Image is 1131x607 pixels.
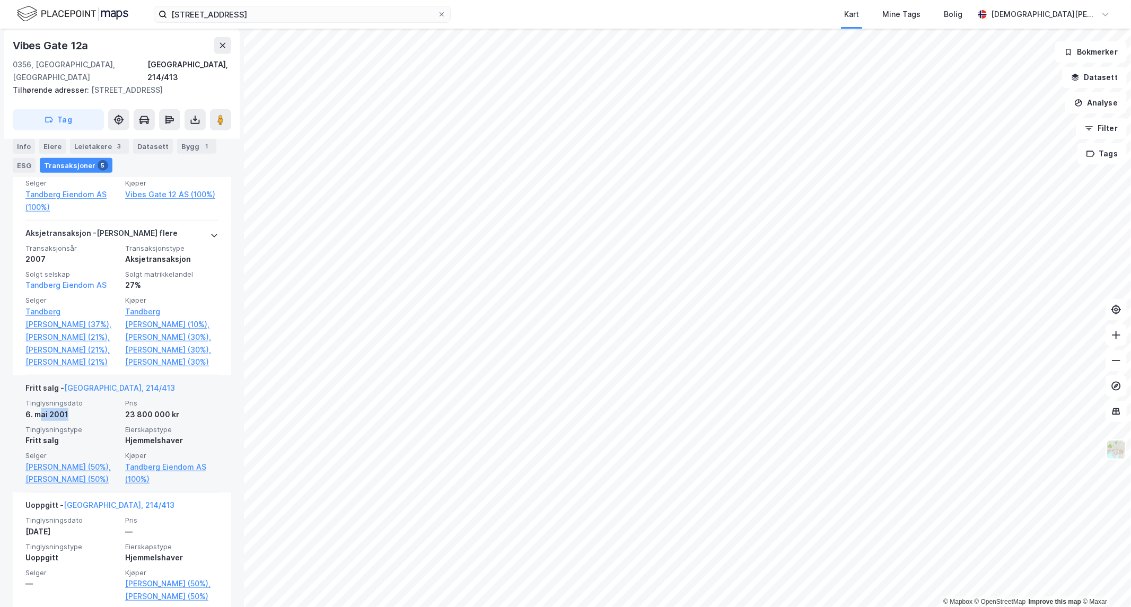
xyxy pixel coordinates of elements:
div: Eiere [39,139,66,154]
a: Tandberg Eiendom AS [25,280,107,289]
div: Aksjetransaksjon [125,253,218,266]
div: 6. mai 2001 [25,408,119,421]
a: [PERSON_NAME] (30%), [125,344,218,356]
div: Hjemmelshaver [125,434,218,447]
a: Vibes Gate 12 AS (100%) [125,188,218,201]
div: Kart [844,8,859,21]
span: Selger [25,179,119,188]
a: [PERSON_NAME] (50%) [125,590,218,603]
span: Tinglysningsdato [25,399,119,408]
span: Solgt matrikkelandel [125,270,218,279]
div: [GEOGRAPHIC_DATA], 214/413 [147,58,231,84]
span: Tinglysningstype [25,542,119,551]
button: Analyse [1065,92,1127,113]
button: Filter [1076,118,1127,139]
a: [PERSON_NAME] (30%) [125,356,218,368]
button: Datasett [1062,67,1127,88]
span: Tinglysningstype [25,425,119,434]
div: 3 [114,141,125,152]
span: Selger [25,568,119,577]
div: 1 [201,141,212,152]
div: ESG [13,158,36,173]
span: Pris [125,516,218,525]
a: Tandberg Eiendom AS (100%) [25,188,119,214]
div: Bygg [177,139,216,154]
a: Tandberg Eiendom AS (100%) [125,461,218,486]
span: Kjøper [125,568,218,577]
input: Søk på adresse, matrikkel, gårdeiere, leietakere eller personer [167,6,437,22]
div: Uoppgitt - [25,499,174,516]
a: [PERSON_NAME] (50%), [125,577,218,590]
span: Selger [25,296,119,305]
div: Mine Tags [882,8,920,21]
div: Transaksjoner [40,158,112,173]
span: Kjøper [125,451,218,460]
a: [PERSON_NAME] (21%), [25,344,119,356]
span: Eierskapstype [125,425,218,434]
span: Eierskapstype [125,542,218,551]
div: [STREET_ADDRESS] [13,84,223,96]
div: [DATE] [25,525,119,538]
a: [PERSON_NAME] (21%), [25,331,119,344]
div: Info [13,139,35,154]
span: Tilhørende adresser: [13,85,91,94]
div: Kontrollprogram for chat [1078,556,1131,607]
div: Vibes Gate 12a [13,37,90,54]
div: [DEMOGRAPHIC_DATA][PERSON_NAME] [991,8,1097,21]
span: Transaksjonstype [125,244,218,253]
a: Improve this map [1029,598,1081,605]
button: Tag [13,109,104,130]
div: Uoppgitt [25,551,119,564]
div: Datasett [133,139,173,154]
a: [PERSON_NAME] (50%) [25,473,119,486]
div: Bolig [944,8,962,21]
img: logo.f888ab2527a4732fd821a326f86c7f29.svg [17,5,128,23]
span: Pris [125,399,218,408]
span: Transaksjonsår [25,244,119,253]
button: Bokmerker [1055,41,1127,63]
a: [GEOGRAPHIC_DATA], 214/413 [64,383,175,392]
button: Tags [1077,143,1127,164]
div: 0356, [GEOGRAPHIC_DATA], [GEOGRAPHIC_DATA] [13,58,147,84]
span: Selger [25,451,119,460]
a: Mapbox [943,598,972,605]
div: Fritt salg [25,434,119,447]
div: — [125,525,218,538]
a: Tandberg [PERSON_NAME] (10%), [125,305,218,331]
a: [PERSON_NAME] (50%), [25,461,119,473]
span: Tinglysningsdato [25,516,119,525]
div: Aksjetransaksjon - [PERSON_NAME] flere [25,227,178,244]
span: Solgt selskap [25,270,119,279]
div: Leietakere [70,139,129,154]
a: [PERSON_NAME] (21%) [25,356,119,368]
iframe: Chat Widget [1078,556,1131,607]
div: — [25,577,119,590]
div: 5 [98,160,108,171]
div: Fritt salg - [25,382,175,399]
img: Z [1106,439,1126,460]
a: [PERSON_NAME] (30%), [125,331,218,344]
div: 23 800 000 kr [125,408,218,421]
div: 27% [125,279,218,292]
a: OpenStreetMap [975,598,1026,605]
span: Kjøper [125,179,218,188]
a: Tandberg [PERSON_NAME] (37%), [25,305,119,331]
span: Kjøper [125,296,218,305]
div: 2007 [25,253,119,266]
div: Hjemmelshaver [125,551,218,564]
a: [GEOGRAPHIC_DATA], 214/413 [64,500,174,509]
